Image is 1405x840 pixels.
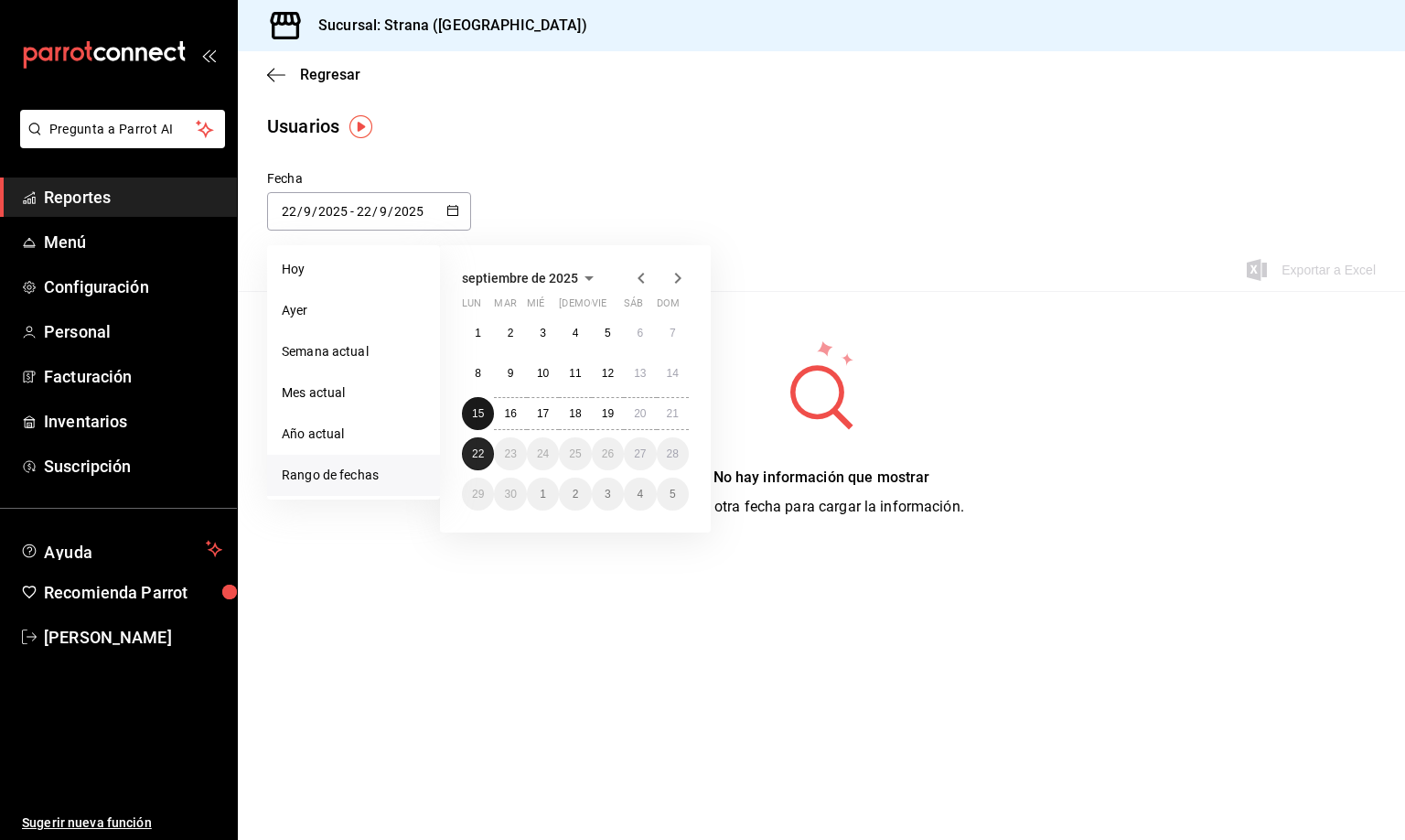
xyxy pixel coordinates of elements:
li: Año actual [267,414,440,455]
button: 28 de septiembre de 2025 [657,437,689,470]
abbr: 15 de septiembre de 2025 [472,407,484,420]
button: 10 de septiembre de 2025 [527,357,559,390]
button: 5 de septiembre de 2025 [592,317,624,350]
button: 29 de septiembre de 2025 [462,478,494,511]
span: Elige otra fecha para cargar la información. [679,498,964,515]
button: 19 de septiembre de 2025 [592,397,624,430]
button: 20 de septiembre de 2025 [624,397,656,430]
abbr: 4 de septiembre de 2025 [573,327,579,339]
button: 7 de septiembre de 2025 [657,317,689,350]
button: 14 de septiembre de 2025 [657,357,689,390]
button: 15 de septiembre de 2025 [462,397,494,430]
button: septiembre de 2025 [462,267,600,289]
button: 21 de septiembre de 2025 [657,397,689,430]
a: Pregunta a Parrot AI [13,133,225,152]
span: [PERSON_NAME] [44,625,222,650]
abbr: 2 de octubre de 2025 [573,488,579,501]
button: 4 de octubre de 2025 [624,478,656,511]
button: 17 de septiembre de 2025 [527,397,559,430]
span: Menú [44,230,222,254]
button: 26 de septiembre de 2025 [592,437,624,470]
button: 23 de septiembre de 2025 [494,437,526,470]
abbr: 18 de septiembre de 2025 [569,407,581,420]
abbr: 14 de septiembre de 2025 [667,367,679,380]
abbr: 27 de septiembre de 2025 [634,447,646,460]
span: / [372,204,378,219]
li: Semana actual [267,331,440,372]
abbr: 12 de septiembre de 2025 [602,367,614,380]
button: Pregunta a Parrot AI [20,110,225,148]
abbr: 4 de octubre de 2025 [637,488,643,501]
button: 2 de octubre de 2025 [559,478,591,511]
abbr: 17 de septiembre de 2025 [537,407,549,420]
button: 3 de octubre de 2025 [592,478,624,511]
div: Fecha [267,169,471,188]
span: Pregunta a Parrot AI [49,120,197,139]
abbr: viernes [592,297,606,317]
abbr: 24 de septiembre de 2025 [537,447,549,460]
abbr: martes [494,297,516,317]
abbr: sábado [624,297,643,317]
button: 6 de septiembre de 2025 [624,317,656,350]
abbr: 23 de septiembre de 2025 [504,447,516,460]
button: 9 de septiembre de 2025 [494,357,526,390]
span: septiembre de 2025 [462,271,578,285]
abbr: 11 de septiembre de 2025 [569,367,581,380]
button: open_drawer_menu [201,48,216,62]
input: Year [317,204,349,219]
span: Configuración [44,275,222,299]
button: 13 de septiembre de 2025 [624,357,656,390]
button: 12 de septiembre de 2025 [592,357,624,390]
abbr: 16 de septiembre de 2025 [504,407,516,420]
button: 8 de septiembre de 2025 [462,357,494,390]
button: 4 de septiembre de 2025 [559,317,591,350]
span: / [388,204,393,219]
input: Month [379,204,388,219]
abbr: 30 de septiembre de 2025 [504,488,516,501]
button: Regresar [267,66,360,83]
abbr: miércoles [527,297,544,317]
abbr: 10 de septiembre de 2025 [537,367,549,380]
abbr: 22 de septiembre de 2025 [472,447,484,460]
input: Day [356,204,372,219]
span: Personal [44,319,222,344]
abbr: 28 de septiembre de 2025 [667,447,679,460]
li: Rango de fechas [267,455,440,496]
span: Ayuda [44,538,198,560]
span: / [297,204,303,219]
abbr: 13 de septiembre de 2025 [634,367,646,380]
button: 1 de septiembre de 2025 [462,317,494,350]
abbr: 2 de septiembre de 2025 [508,327,514,339]
button: 24 de septiembre de 2025 [527,437,559,470]
div: Usuarios [267,113,339,140]
li: Ayer [267,290,440,331]
span: Recomienda Parrot [44,580,222,605]
div: No hay información que mostrar [679,467,964,489]
button: 30 de septiembre de 2025 [494,478,526,511]
abbr: 3 de septiembre de 2025 [540,327,546,339]
abbr: domingo [657,297,680,317]
li: Mes actual [267,372,440,414]
abbr: 21 de septiembre de 2025 [667,407,679,420]
button: 3 de septiembre de 2025 [527,317,559,350]
abbr: 7 de septiembre de 2025 [670,327,676,339]
abbr: 1 de septiembre de 2025 [475,327,481,339]
abbr: jueves [559,297,667,317]
button: 27 de septiembre de 2025 [624,437,656,470]
h3: Sucursal: Strana ([GEOGRAPHIC_DATA]) [304,15,587,37]
span: / [312,204,317,219]
abbr: 1 de octubre de 2025 [540,488,546,501]
abbr: 29 de septiembre de 2025 [472,488,484,501]
img: Tooltip marker [349,115,372,138]
abbr: 5 de octubre de 2025 [670,488,676,501]
abbr: 26 de septiembre de 2025 [602,447,614,460]
button: 25 de septiembre de 2025 [559,437,591,470]
input: Day [281,204,297,219]
span: Reportes [44,185,222,210]
span: - [350,204,354,219]
abbr: 25 de septiembre de 2025 [569,447,581,460]
button: 22 de septiembre de 2025 [462,437,494,470]
abbr: lunes [462,297,481,317]
abbr: 5 de septiembre de 2025 [605,327,611,339]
